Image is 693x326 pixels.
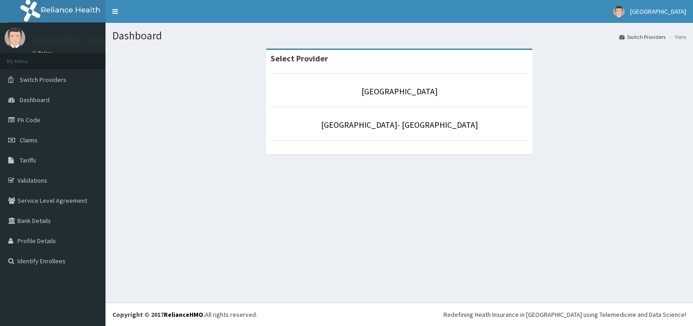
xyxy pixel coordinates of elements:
[630,7,686,16] span: [GEOGRAPHIC_DATA]
[164,310,203,319] a: RelianceHMO
[5,27,25,48] img: User Image
[20,96,50,104] span: Dashboard
[32,37,108,45] p: [GEOGRAPHIC_DATA]
[32,50,54,56] a: Online
[20,76,67,84] span: Switch Providers
[361,86,438,97] a: [GEOGRAPHIC_DATA]
[444,310,686,319] div: Redefining Heath Insurance in [GEOGRAPHIC_DATA] using Telemedicine and Data Science!
[112,30,686,42] h1: Dashboard
[20,156,36,164] span: Tariffs
[105,303,693,326] footer: All rights reserved.
[321,120,478,130] a: [GEOGRAPHIC_DATA]- [GEOGRAPHIC_DATA]
[613,6,625,17] img: User Image
[112,310,205,319] strong: Copyright © 2017 .
[666,33,686,41] li: Here
[271,53,328,64] strong: Select Provider
[619,33,665,41] a: Switch Providers
[20,136,38,144] span: Claims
